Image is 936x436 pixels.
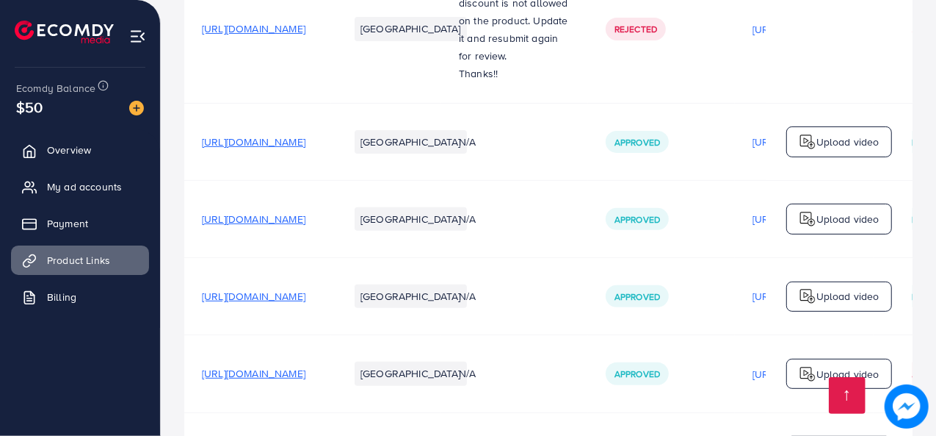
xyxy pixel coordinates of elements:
img: logo [799,287,816,305]
a: Payment [11,209,149,238]
span: [URL][DOMAIN_NAME] [202,135,305,149]
span: Approved [614,368,660,380]
span: Rejected [614,23,657,35]
img: logo [799,365,816,383]
span: N/A [459,212,476,226]
span: Overview [47,143,91,157]
li: [GEOGRAPHIC_DATA] [355,17,467,40]
a: Billing [11,282,149,312]
p: [URL][DOMAIN_NAME] [752,133,856,151]
a: Product Links [11,246,149,275]
span: Billing [47,290,76,304]
img: logo [15,21,114,43]
img: image [885,385,929,429]
span: N/A [459,366,476,381]
p: Thanks!! [459,65,570,82]
span: N/A [459,135,476,149]
span: $50 [16,96,43,118]
li: [GEOGRAPHIC_DATA] [355,285,467,308]
a: Overview [11,135,149,165]
p: [URL][DOMAIN_NAME] [752,287,856,305]
li: [GEOGRAPHIC_DATA] [355,207,467,231]
span: [URL][DOMAIN_NAME] [202,366,305,381]
img: image [129,101,144,115]
span: Product Links [47,253,110,268]
p: [URL][DOMAIN_NAME] [752,210,856,228]
span: [URL][DOMAIN_NAME] [202,21,305,36]
p: Upload video [816,287,879,305]
p: Upload video [816,365,879,383]
p: [URL][DOMAIN_NAME] [752,21,856,38]
a: My ad accounts [11,172,149,201]
span: Approved [614,213,660,226]
li: [GEOGRAPHIC_DATA] [355,130,467,154]
span: Ecomdy Balance [16,81,95,96]
span: [URL][DOMAIN_NAME] [202,212,305,226]
span: N/A [459,289,476,304]
img: menu [129,28,146,45]
span: Approved [614,136,660,149]
span: [URL][DOMAIN_NAME] [202,289,305,304]
span: My ad accounts [47,179,122,194]
p: Upload video [816,210,879,228]
img: logo [799,210,816,228]
span: Payment [47,216,88,231]
p: Upload video [816,133,879,151]
p: [URL][DOMAIN_NAME] [752,365,856,383]
img: logo [799,133,816,151]
li: [GEOGRAPHIC_DATA] [355,362,467,385]
span: Approved [614,290,660,303]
